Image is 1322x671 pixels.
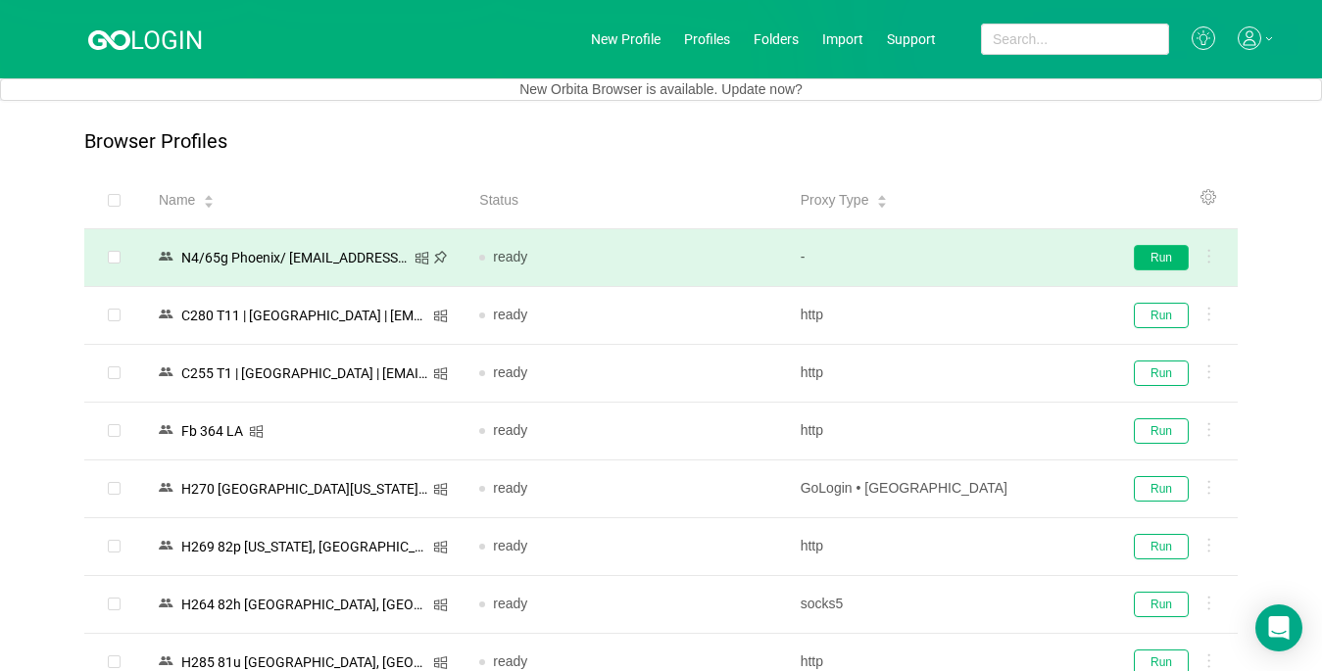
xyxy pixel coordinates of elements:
[493,422,527,438] span: ready
[433,250,448,264] i: icon: pushpin
[785,287,1105,345] td: http
[433,655,448,670] i: icon: windows
[204,193,215,199] i: icon: caret-up
[493,538,527,553] span: ready
[175,592,433,617] div: Н264 82h [GEOGRAPHIC_DATA], [GEOGRAPHIC_DATA]/ [EMAIL_ADDRESS][DOMAIN_NAME]
[1134,592,1189,617] button: Run
[1134,418,1189,444] button: Run
[204,200,215,206] i: icon: caret-down
[493,249,527,264] span: ready
[754,31,799,47] a: Folders
[175,303,433,328] div: C280 T11 | [GEOGRAPHIC_DATA] | [EMAIL_ADDRESS][DOMAIN_NAME]
[785,460,1105,518] td: GoLogin • [GEOGRAPHIC_DATA]
[433,540,448,554] i: icon: windows
[493,307,527,322] span: ready
[175,360,433,386] div: C255 T1 | [GEOGRAPHIC_DATA] | [EMAIL_ADDRESS][DOMAIN_NAME]
[479,190,518,211] span: Status
[801,190,869,211] span: Proxy Type
[591,31,661,47] a: New Profile
[433,482,448,497] i: icon: windows
[175,476,433,502] div: Н270 [GEOGRAPHIC_DATA][US_STATE]/ [EMAIL_ADDRESS][DOMAIN_NAME]
[175,534,433,559] div: Н269 82p [US_STATE], [GEOGRAPHIC_DATA]/ [EMAIL_ADDRESS][DOMAIN_NAME]
[433,598,448,612] i: icon: windows
[1134,303,1189,328] button: Run
[1134,476,1189,502] button: Run
[1134,534,1189,559] button: Run
[84,130,227,153] p: Browser Profiles
[822,31,863,47] a: Import
[159,190,195,211] span: Name
[1134,360,1189,386] button: Run
[785,403,1105,460] td: http
[175,418,249,444] div: Fb 364 LA
[415,251,429,265] i: icon: windows
[785,229,1105,287] td: -
[493,653,527,669] span: ready
[887,31,936,47] a: Support
[433,309,448,323] i: icon: windows
[1255,604,1302,651] div: Open Intercom Messenger
[493,364,527,380] span: ready
[877,193,888,199] i: icon: caret-up
[1134,245,1189,270] button: Run
[175,245,415,270] div: N4/65g Phoenix/ [EMAIL_ADDRESS][DOMAIN_NAME]
[785,345,1105,403] td: http
[877,200,888,206] i: icon: caret-down
[493,480,527,496] span: ready
[203,192,215,206] div: Sort
[785,576,1105,634] td: socks5
[785,518,1105,576] td: http
[981,24,1169,55] input: Search...
[249,424,264,439] i: icon: windows
[433,366,448,381] i: icon: windows
[876,192,888,206] div: Sort
[684,31,730,47] a: Profiles
[493,596,527,611] span: ready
